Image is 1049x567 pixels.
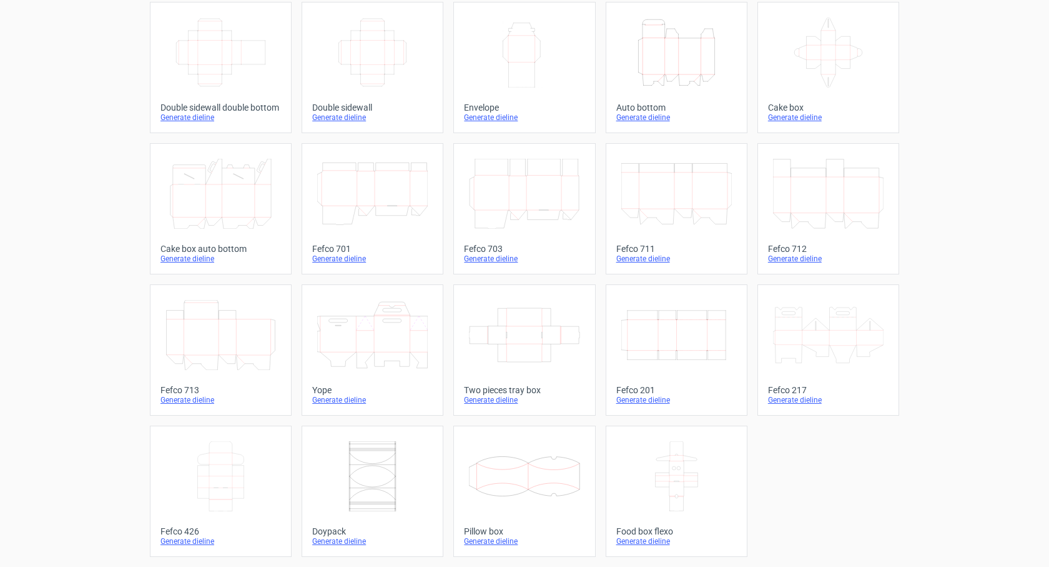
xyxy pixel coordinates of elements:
[464,385,584,395] div: Two pieces tray box
[464,536,584,546] div: Generate dieline
[160,395,281,405] div: Generate dieline
[453,284,595,416] a: Two pieces tray boxGenerate dieline
[160,254,281,264] div: Generate dieline
[312,113,433,123] div: Generate dieline
[606,143,747,274] a: Fefco 711Generate dieline
[464,526,584,536] div: Pillow box
[302,426,443,557] a: DoypackGenerate dieline
[150,284,292,416] a: Fefco 713Generate dieline
[453,426,595,557] a: Pillow boxGenerate dieline
[768,244,889,254] div: Fefco 712
[302,2,443,133] a: Double sidewallGenerate dieline
[768,395,889,405] div: Generate dieline
[757,143,899,274] a: Fefco 712Generate dieline
[150,2,292,133] a: Double sidewall double bottomGenerate dieline
[616,526,737,536] div: Food box flexo
[768,113,889,123] div: Generate dieline
[464,113,584,123] div: Generate dieline
[768,385,889,395] div: Fefco 217
[302,284,443,416] a: YopeGenerate dieline
[312,254,433,264] div: Generate dieline
[768,103,889,113] div: Cake box
[616,395,737,405] div: Generate dieline
[616,103,737,113] div: Auto bottom
[453,2,595,133] a: EnvelopeGenerate dieline
[312,103,433,113] div: Double sidewall
[312,536,433,546] div: Generate dieline
[616,254,737,264] div: Generate dieline
[616,113,737,123] div: Generate dieline
[160,113,281,123] div: Generate dieline
[150,143,292,274] a: Cake box auto bottomGenerate dieline
[160,103,281,113] div: Double sidewall double bottom
[312,385,433,395] div: Yope
[312,526,433,536] div: Doypack
[150,426,292,557] a: Fefco 426Generate dieline
[616,536,737,546] div: Generate dieline
[464,103,584,113] div: Envelope
[160,526,281,536] div: Fefco 426
[302,143,443,274] a: Fefco 701Generate dieline
[606,284,747,416] a: Fefco 201Generate dieline
[757,284,899,416] a: Fefco 217Generate dieline
[160,536,281,546] div: Generate dieline
[160,385,281,395] div: Fefco 713
[160,244,281,254] div: Cake box auto bottom
[464,244,584,254] div: Fefco 703
[606,2,747,133] a: Auto bottomGenerate dieline
[757,2,899,133] a: Cake boxGenerate dieline
[464,395,584,405] div: Generate dieline
[616,244,737,254] div: Fefco 711
[453,143,595,274] a: Fefco 703Generate dieline
[464,254,584,264] div: Generate dieline
[606,426,747,557] a: Food box flexoGenerate dieline
[312,395,433,405] div: Generate dieline
[312,244,433,254] div: Fefco 701
[616,385,737,395] div: Fefco 201
[768,254,889,264] div: Generate dieline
